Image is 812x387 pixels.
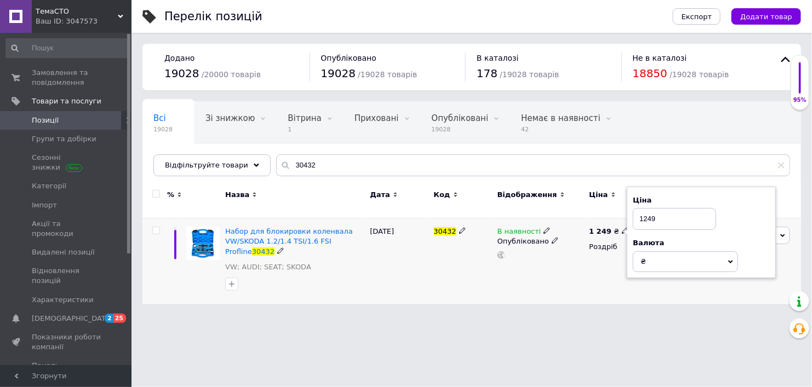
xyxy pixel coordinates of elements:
[205,113,255,123] span: Зі знижкою
[521,125,601,134] span: 42
[36,16,131,26] div: Ваш ID: 3047573
[153,155,270,165] span: Расходные материалы и ...
[36,7,118,16] span: ТемаСТО
[153,125,173,134] span: 19028
[165,161,248,169] span: Відфільтруйте товари
[633,195,770,205] div: Ціна
[32,134,96,144] span: Групи та добірки
[32,219,101,239] span: Акції та промокоди
[589,190,608,200] span: Ціна
[288,113,321,123] span: Вітрина
[32,314,113,324] span: [DEMOGRAPHIC_DATA]
[186,227,220,260] img: Набор для блокировки коленвала VW/SKODA 1.2/1.4 TSI/1.6 FSI Profline 30432
[164,54,195,62] span: Додано
[142,143,292,185] div: Расходные материалы и принадлежности
[167,190,174,200] span: %
[498,236,584,246] div: Опубліковано
[32,332,101,352] span: Показники роботи компанії
[498,190,557,200] span: Відображення
[477,67,498,80] span: 178
[164,11,262,22] div: Перелік позицій
[5,38,129,58] input: Пошук
[670,70,729,79] span: / 19028 товарів
[32,115,59,125] span: Позиції
[633,67,668,80] span: 18850
[32,361,101,380] span: Панель управління
[434,227,456,235] span: 30432
[32,96,101,106] span: Товари та послуги
[370,190,390,200] span: Дата
[354,113,399,123] span: Приховані
[105,314,113,323] span: 2
[113,314,126,323] span: 25
[589,227,611,235] b: 1 249
[673,8,721,25] button: Експорт
[32,295,94,305] span: Характеристики
[202,70,261,79] span: / 20000 товарів
[32,247,95,257] span: Видалені позиції
[32,153,101,172] span: Сезонні знижки
[225,262,311,272] a: VW; AUDI; SEAT; SKODA
[225,190,249,200] span: Назва
[740,13,792,21] span: Додати товар
[432,113,489,123] span: Опубліковані
[633,54,687,62] span: Не в каталозі
[252,247,275,256] span: 30432
[500,70,559,79] span: / 19028 товарів
[589,227,629,236] div: ₴
[641,257,646,265] span: ₴
[32,68,101,88] span: Замовлення та повідомлення
[633,238,770,248] div: Валюта
[791,96,809,104] div: 95%
[682,13,712,21] span: Експорт
[731,8,801,25] button: Додати товар
[225,227,353,255] span: Набор для блокировки коленвала VW/SKODA 1.2/1.4 TSI/1.6 FSI Profline
[225,227,353,255] a: Набор для блокировки коленвала VW/SKODA 1.2/1.4 TSI/1.6 FSI Profline30432
[434,190,450,200] span: Код
[321,67,356,80] span: 19028
[164,67,199,80] span: 19028
[288,125,321,134] span: 1
[321,54,377,62] span: Опубліковано
[521,113,601,123] span: Немає в наявності
[32,266,101,286] span: Відновлення позицій
[498,227,541,239] span: В наявності
[367,218,431,304] div: [DATE]
[477,54,519,62] span: В каталозі
[32,200,57,210] span: Імпорт
[32,181,66,191] span: Категорії
[589,242,651,252] div: Роздріб
[276,154,790,176] input: Пошук по назві позиції, артикулу і пошуковим запитам
[358,70,417,79] span: / 19028 товарів
[432,125,489,134] span: 19028
[153,113,166,123] span: Всі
